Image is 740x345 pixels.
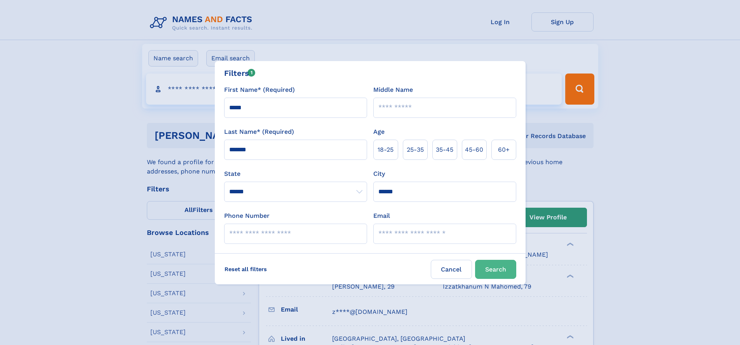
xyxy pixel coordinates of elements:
div: Filters [224,67,256,79]
label: Phone Number [224,211,270,221]
label: Middle Name [373,85,413,95]
label: Cancel [431,260,472,279]
label: State [224,169,367,179]
label: Last Name* (Required) [224,127,294,137]
span: 45‑60 [465,145,483,154]
span: 18‑25 [378,145,394,154]
span: 25‑35 [407,145,424,154]
span: 35‑45 [436,145,453,154]
label: Reset all filters [219,260,272,278]
label: Email [373,211,390,221]
label: Age [373,127,385,137]
span: 60+ [498,145,510,154]
label: City [373,169,385,179]
button: Search [475,260,516,279]
label: First Name* (Required) [224,85,295,95]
